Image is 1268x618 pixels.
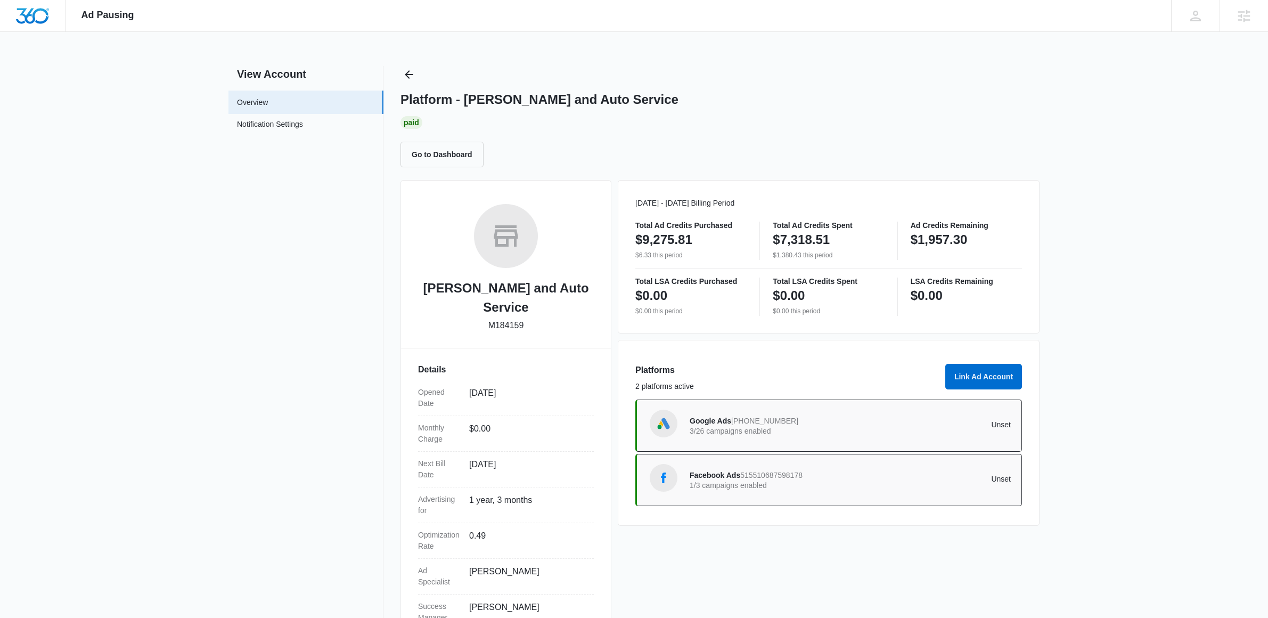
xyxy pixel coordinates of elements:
[911,287,943,304] p: $0.00
[418,363,594,376] h3: Details
[237,119,303,133] a: Notification Settings
[690,427,850,435] p: 3/26 campaigns enabled
[469,494,585,516] dd: 1 year, 3 months
[469,530,585,552] dd: 0.49
[228,66,383,82] h2: View Account
[635,287,667,304] p: $0.00
[635,231,692,248] p: $9,275.81
[911,231,968,248] p: $1,957.30
[740,471,803,479] span: 515510687598178
[469,458,585,481] dd: [DATE]
[635,278,747,285] p: Total LSA Credits Purchased
[850,421,1011,428] p: Unset
[418,559,594,595] div: Ad Specialist[PERSON_NAME]
[469,422,585,445] dd: $0.00
[469,387,585,409] dd: [DATE]
[635,400,1022,452] a: Google AdsGoogle Ads[PHONE_NUMBER]3/26 campaigns enabledUnset
[945,364,1022,389] button: Link Ad Account
[690,482,850,489] p: 1/3 campaigns enabled
[635,454,1022,506] a: Facebook AdsFacebook Ads5155106875981781/3 campaigns enabledUnset
[418,452,594,487] div: Next Bill Date[DATE]
[418,387,461,409] dt: Opened Date
[850,475,1011,483] p: Unset
[773,306,884,316] p: $0.00 this period
[81,10,134,21] span: Ad Pausing
[911,222,1022,229] p: Ad Credits Remaining
[635,198,1022,209] p: [DATE] - [DATE] Billing Period
[418,380,594,416] div: Opened Date[DATE]
[773,278,884,285] p: Total LSA Credits Spent
[773,231,830,248] p: $7,318.51
[773,250,884,260] p: $1,380.43 this period
[418,422,461,445] dt: Monthly Charge
[400,150,490,159] a: Go to Dashboard
[418,523,594,559] div: Optimization Rate0.49
[469,565,585,588] dd: [PERSON_NAME]
[418,458,461,481] dt: Next Bill Date
[656,470,672,486] img: Facebook Ads
[418,565,461,588] dt: Ad Specialist
[635,364,939,377] h3: Platforms
[418,530,461,552] dt: Optimization Rate
[488,319,524,332] p: M184159
[635,250,747,260] p: $6.33 this period
[773,287,805,304] p: $0.00
[400,66,418,83] button: Back
[911,278,1022,285] p: LSA Credits Remaining
[418,487,594,523] div: Advertising for1 year, 3 months
[635,381,939,392] p: 2 platforms active
[656,416,672,432] img: Google Ads
[418,494,461,516] dt: Advertising for
[418,279,594,317] h2: [PERSON_NAME] and Auto Service
[635,222,747,229] p: Total Ad Credits Purchased
[400,92,678,108] h1: Platform - [PERSON_NAME] and Auto Service
[773,222,884,229] p: Total Ad Credits Spent
[400,116,422,129] div: Paid
[400,142,484,167] button: Go to Dashboard
[690,417,731,425] span: Google Ads
[690,471,740,479] span: Facebook Ads
[237,97,268,108] a: Overview
[635,306,747,316] p: $0.00 this period
[418,416,594,452] div: Monthly Charge$0.00
[731,417,798,425] span: [PHONE_NUMBER]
